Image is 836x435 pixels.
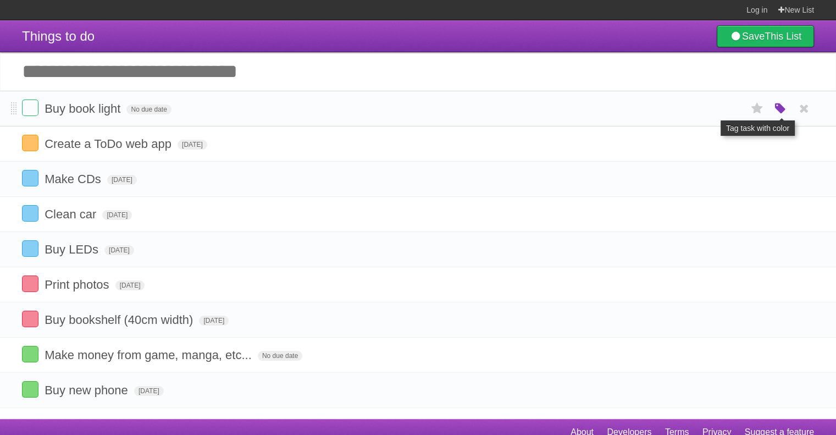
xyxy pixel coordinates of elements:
span: [DATE] [199,316,229,326]
span: Make CDs [45,172,104,186]
a: SaveThis List [717,25,814,47]
label: Done [22,346,38,362]
label: Done [22,311,38,327]
span: Buy LEDs [45,243,101,256]
span: [DATE] [102,210,132,220]
label: Done [22,381,38,398]
span: Print photos [45,278,112,291]
span: Create a ToDo web app [45,137,174,151]
label: Done [22,240,38,257]
span: No due date [258,351,302,361]
span: [DATE] [104,245,134,255]
span: Things to do [22,29,95,43]
span: [DATE] [107,175,137,185]
label: Done [22,135,38,151]
span: No due date [126,104,171,114]
span: Clean car [45,207,99,221]
span: Buy book light [45,102,123,115]
label: Done [22,205,38,222]
span: [DATE] [115,280,145,290]
span: Make money from game, manga, etc... [45,348,254,362]
span: Buy bookshelf (40cm width) [45,313,196,327]
label: Done [22,100,38,116]
label: Done [22,276,38,292]
span: [DATE] [134,386,164,396]
span: [DATE] [178,140,207,150]
label: Done [22,170,38,186]
label: Star task [747,100,768,118]
span: Buy new phone [45,383,131,397]
b: This List [765,31,801,42]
